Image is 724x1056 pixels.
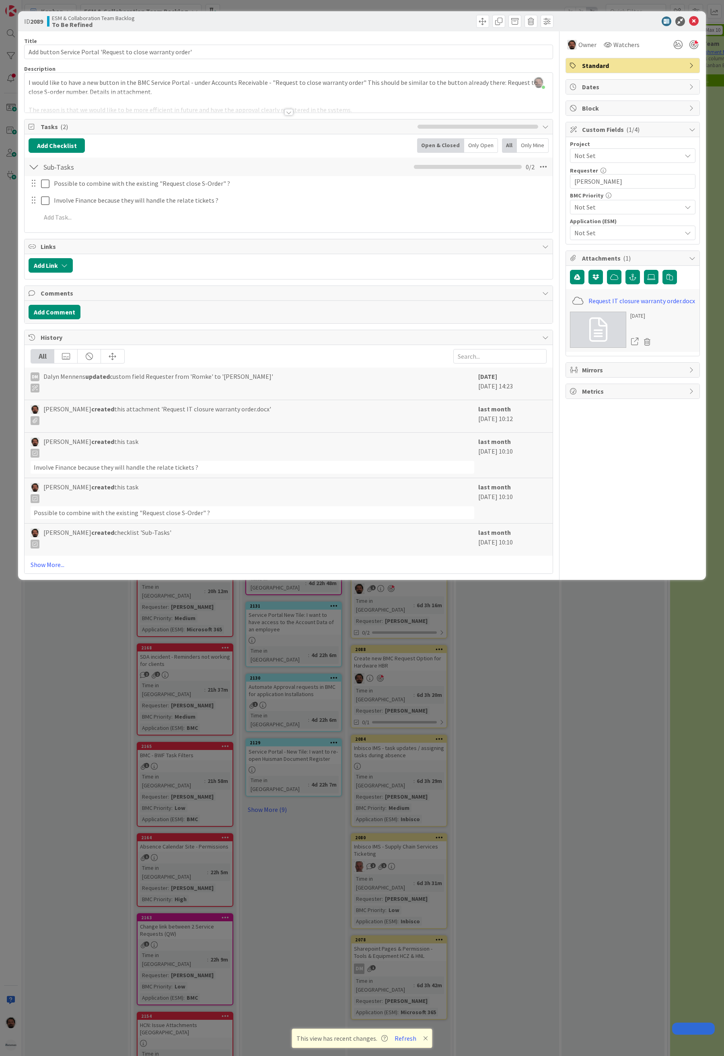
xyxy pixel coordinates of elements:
div: Project [570,141,695,147]
b: [DATE] [478,372,497,380]
div: [DATE] 14:23 [478,372,547,396]
span: Owner [578,40,596,49]
div: Application (ESM) [570,218,695,224]
input: type card name here... [24,45,553,59]
p: Involve Finance because they will handle the relate tickets ? [54,196,547,205]
div: [DATE] 10:10 [478,437,547,474]
b: last month [478,438,511,446]
label: Title [24,37,37,45]
span: Not Set [574,227,677,238]
div: Possible to combine with the existing "Request close S-Order" ? [31,506,474,519]
span: Mirrors [582,365,685,375]
span: History [41,333,538,342]
div: [DATE] 10:10 [478,528,547,552]
span: Dalyn Mennens custom field Requester from 'Romke' to '[PERSON_NAME]' [43,372,273,392]
button: Refresh [392,1033,419,1044]
input: Search... [453,349,547,364]
b: 2089 [30,17,43,25]
span: Comments [41,288,538,298]
span: ( 2 ) [60,123,68,131]
div: [DATE] 10:10 [478,482,547,519]
b: created [91,438,114,446]
label: Requester [570,167,598,174]
button: Add Link [29,258,73,273]
div: Open & Closed [417,138,464,153]
a: Show More... [31,560,547,569]
b: last month [478,405,511,413]
b: updated [85,372,110,380]
img: AC [31,405,39,414]
div: [DATE] [630,312,654,320]
span: Description [24,65,56,72]
div: All [502,138,517,153]
b: last month [478,483,511,491]
b: To Be Refined [52,21,135,28]
div: DM [31,372,39,381]
span: Standard [582,61,685,70]
span: Custom Fields [582,125,685,134]
input: Add Checklist... [41,160,222,174]
p: I would like to have a new button in the BMC Service Portal - under Accounts Receivable - "Reques... [29,78,549,96]
span: Not Set [574,201,677,213]
img: AC [31,483,39,492]
p: Possible to combine with the existing "Request close S-Order" ? [54,179,547,188]
span: 0 / 2 [526,162,535,172]
span: Not Set [574,150,677,161]
b: created [91,528,114,536]
button: Add Checklist [29,138,85,153]
img: OnCl7LGpK6aSgKCc2ZdSmTqaINaX6qd1.png [533,77,544,88]
div: [DATE] 10:12 [478,404,547,428]
span: ID [24,16,43,26]
div: Only Mine [517,138,549,153]
span: ( 1/4 ) [626,125,640,134]
img: AC [567,40,577,49]
b: created [91,405,114,413]
span: Watchers [613,40,640,49]
span: [PERSON_NAME] this task [43,482,138,503]
div: BMC Priority [570,193,695,198]
span: Block [582,103,685,113]
span: Attachments [582,253,685,263]
span: Dates [582,82,685,92]
span: Links [41,242,538,251]
span: Metrics [582,386,685,396]
span: [PERSON_NAME] this attachment 'Request IT closure warranty order.docx' [43,404,271,425]
div: Only Open [464,138,498,153]
span: This view has recent changes. [296,1033,388,1043]
b: last month [478,528,511,536]
img: AC [31,528,39,537]
div: Involve Finance because they will handle the relate tickets ? [31,461,474,474]
span: [PERSON_NAME] checklist 'Sub-Tasks' [43,528,171,549]
b: created [91,483,114,491]
img: AC [31,438,39,446]
a: Open [630,337,639,347]
span: ( 1 ) [623,254,631,262]
span: [PERSON_NAME] this task [43,437,138,458]
span: ESM & Collaboration Team Backlog [52,15,135,21]
div: All [31,349,54,363]
button: Add Comment [29,305,80,319]
a: Request IT closure warranty order.docx [588,296,695,306]
span: Tasks [41,122,413,131]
